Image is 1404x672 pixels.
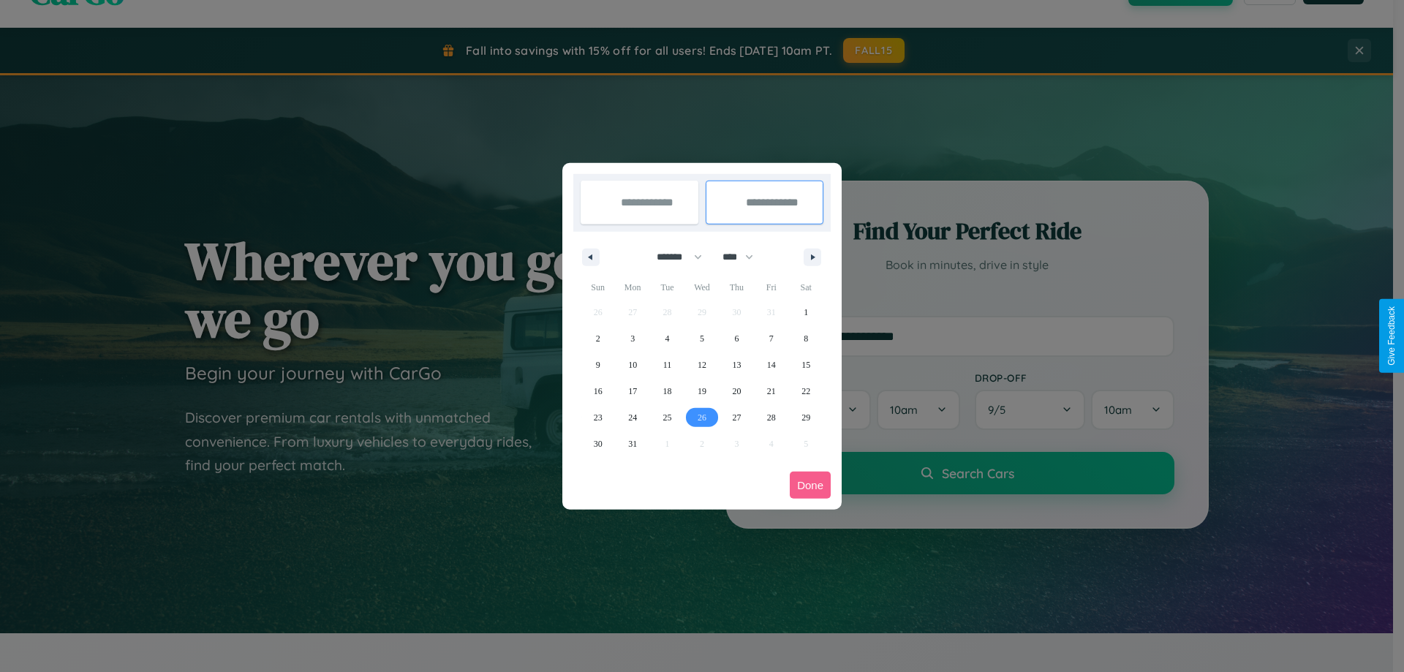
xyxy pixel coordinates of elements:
[700,325,704,352] span: 5
[684,404,719,431] button: 26
[698,352,706,378] span: 12
[594,431,603,457] span: 30
[789,325,823,352] button: 8
[684,378,719,404] button: 19
[650,352,684,378] button: 11
[1386,306,1397,366] div: Give Feedback
[801,404,810,431] span: 29
[663,378,672,404] span: 18
[596,352,600,378] span: 9
[581,404,615,431] button: 23
[804,325,808,352] span: 8
[684,352,719,378] button: 12
[789,404,823,431] button: 29
[732,378,741,404] span: 20
[650,325,684,352] button: 4
[732,352,741,378] span: 13
[665,325,670,352] span: 4
[684,276,719,299] span: Wed
[684,325,719,352] button: 5
[767,378,776,404] span: 21
[581,276,615,299] span: Sun
[663,404,672,431] span: 25
[790,472,831,499] button: Done
[767,352,776,378] span: 14
[650,404,684,431] button: 25
[754,378,788,404] button: 21
[720,276,754,299] span: Thu
[581,378,615,404] button: 16
[594,404,603,431] span: 23
[615,378,649,404] button: 17
[767,404,776,431] span: 28
[581,431,615,457] button: 30
[615,352,649,378] button: 10
[596,325,600,352] span: 2
[720,404,754,431] button: 27
[663,352,672,378] span: 11
[732,404,741,431] span: 27
[754,352,788,378] button: 14
[801,352,810,378] span: 15
[754,404,788,431] button: 28
[594,378,603,404] span: 16
[628,378,637,404] span: 17
[615,276,649,299] span: Mon
[789,276,823,299] span: Sat
[698,378,706,404] span: 19
[804,299,808,325] span: 1
[698,404,706,431] span: 26
[628,431,637,457] span: 31
[720,378,754,404] button: 20
[615,404,649,431] button: 24
[630,325,635,352] span: 3
[581,325,615,352] button: 2
[769,325,774,352] span: 7
[734,325,739,352] span: 6
[789,299,823,325] button: 1
[789,352,823,378] button: 15
[720,352,754,378] button: 13
[628,404,637,431] span: 24
[615,325,649,352] button: 3
[801,378,810,404] span: 22
[754,276,788,299] span: Fri
[789,378,823,404] button: 22
[754,325,788,352] button: 7
[720,325,754,352] button: 6
[615,431,649,457] button: 31
[581,352,615,378] button: 9
[628,352,637,378] span: 10
[650,276,684,299] span: Tue
[650,378,684,404] button: 18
